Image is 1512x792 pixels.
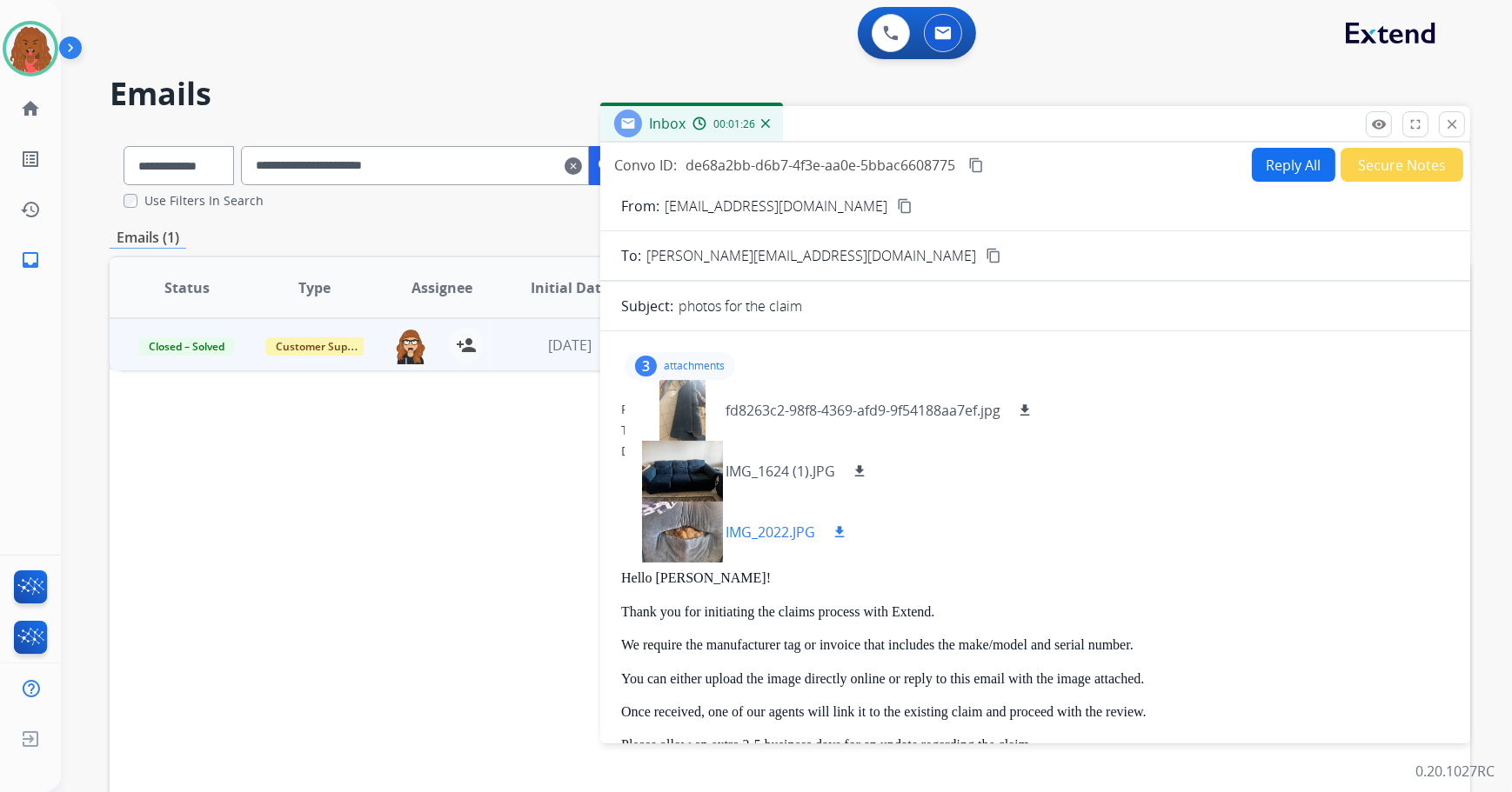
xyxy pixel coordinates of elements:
[110,77,1470,111] h2: Emails
[456,335,477,356] mat-icon: person_add
[664,359,725,373] p: attachments
[20,149,41,170] mat-icon: list_alt
[531,277,609,298] span: Initial Date
[665,196,887,216] p: [EMAIL_ADDRESS][DOMAIN_NAME]
[621,443,1449,460] div: Date:
[621,671,1449,687] p: You can either upload the image directly online or reply to this email with the image attached.
[298,277,331,298] span: Type
[6,24,55,73] img: avatar
[646,245,976,266] span: [PERSON_NAME][EMAIL_ADDRESS][DOMAIN_NAME]
[614,155,677,176] p: Convo ID:
[621,401,1449,418] div: From:
[1017,403,1033,418] mat-icon: download
[635,356,657,376] div: 3
[20,98,41,119] mat-icon: home
[679,296,802,316] p: photos for the claim
[1408,116,1423,132] mat-icon: fullscreen
[621,737,1449,753] p: Please allow an extra 3-5 business days for an update regarding the claim.
[649,114,686,133] span: Inbox
[713,117,755,131] span: 00:01:26
[852,463,867,479] mat-icon: download
[621,196,659,216] p: From:
[986,248,1001,263] mat-icon: content_copy
[621,245,641,266] p: To:
[596,156,617,176] mat-icon: search
[265,337,378,356] span: Customer Support
[621,296,673,316] p: Subject:
[144,192,264,210] label: Use Filters In Search
[897,198,913,214] mat-icon: content_copy
[726,461,835,482] p: IMG_1624 (1).JPG
[1415,761,1495,782] p: 0.20.1027RC
[621,570,1449,586] p: Hello [PERSON_NAME]!
[1341,148,1463,182] button: Secure Notes
[726,522,815,542] p: IMG_2022.JPG
[110,227,186,249] p: Emails (1)
[164,277,210,298] span: Status
[411,277,472,298] span: Assignee
[20,199,41,220] mat-icon: history
[393,328,428,364] img: agent-avatar
[726,400,1000,421] p: fd8263c2-98f8-4369-afd9-9f54188aa7ef.jpg
[686,156,955,175] span: de68a2bb-d6b7-4f3e-aa0e-5bbac6608775
[1252,148,1335,182] button: Reply All
[1444,116,1460,132] mat-icon: close
[621,422,1449,439] div: To:
[548,336,592,355] span: [DATE]
[621,637,1449,653] p: We require the manufacturer tag or invoice that includes the make/model and serial number.
[1371,116,1387,132] mat-icon: remove_red_eye
[20,250,41,270] mat-icon: inbox
[621,704,1449,720] p: Once received, one of our agents will link it to the existing claim and proceed with the review.
[565,156,582,176] mat-icon: clear
[968,157,984,173] mat-icon: content_copy
[138,337,235,356] span: Closed – Solved
[621,604,1449,620] p: Thank you for initiating the claims process with Extend.
[832,524,847,540] mat-icon: download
